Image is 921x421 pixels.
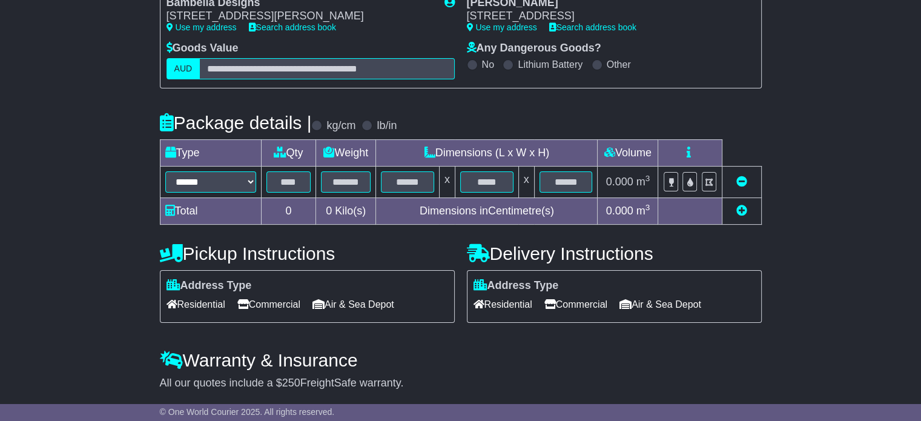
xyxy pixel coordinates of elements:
[160,197,261,224] td: Total
[467,244,762,264] h4: Delivery Instructions
[167,58,200,79] label: AUD
[474,279,559,293] label: Address Type
[482,59,494,70] label: No
[160,350,762,370] h4: Warranty & Insurance
[167,279,252,293] label: Address Type
[167,42,239,55] label: Goods Value
[237,295,300,314] span: Commercial
[160,377,762,390] div: All our quotes include a $ FreightSafe warranty.
[549,22,636,32] a: Search address book
[645,203,650,212] sup: 3
[167,22,237,32] a: Use my address
[736,205,747,217] a: Add new item
[607,59,631,70] label: Other
[282,377,300,389] span: 250
[160,139,261,166] td: Type
[467,42,601,55] label: Any Dangerous Goods?
[167,295,225,314] span: Residential
[467,10,743,23] div: [STREET_ADDRESS]
[636,176,650,188] span: m
[606,176,633,188] span: 0.000
[160,407,335,417] span: © One World Courier 2025. All rights reserved.
[467,22,537,32] a: Use my address
[160,113,312,133] h4: Package details |
[316,197,376,224] td: Kilo(s)
[261,197,316,224] td: 0
[249,22,336,32] a: Search address book
[606,205,633,217] span: 0.000
[377,119,397,133] label: lb/in
[636,205,650,217] span: m
[376,197,598,224] td: Dimensions in Centimetre(s)
[518,59,583,70] label: Lithium Battery
[261,139,316,166] td: Qty
[316,139,376,166] td: Weight
[160,244,455,264] h4: Pickup Instructions
[167,10,432,23] div: [STREET_ADDRESS][PERSON_NAME]
[645,174,650,183] sup: 3
[326,205,332,217] span: 0
[736,176,747,188] a: Remove this item
[619,295,701,314] span: Air & Sea Depot
[326,119,355,133] label: kg/cm
[439,166,455,197] td: x
[518,166,534,197] td: x
[474,295,532,314] span: Residential
[376,139,598,166] td: Dimensions (L x W x H)
[598,139,658,166] td: Volume
[544,295,607,314] span: Commercial
[312,295,394,314] span: Air & Sea Depot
